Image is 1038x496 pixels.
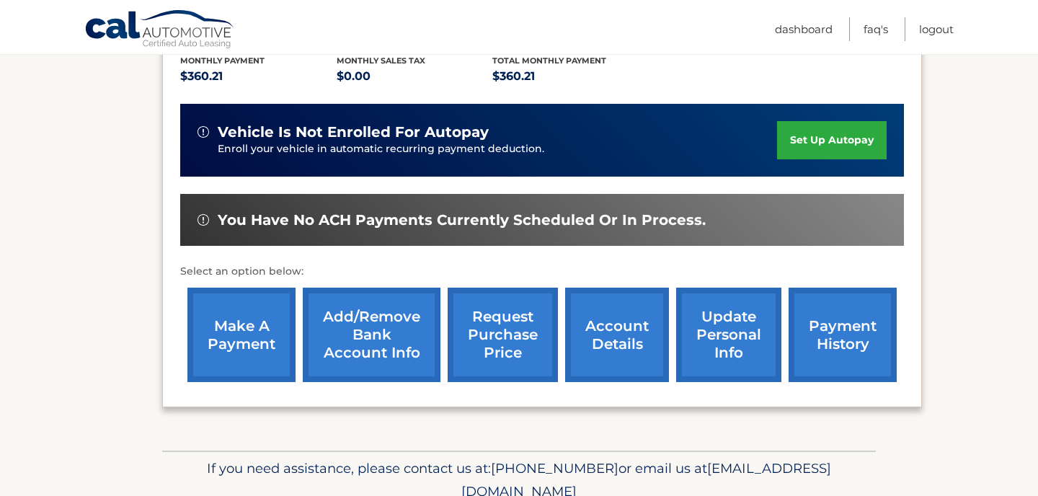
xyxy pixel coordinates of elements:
[198,214,209,226] img: alert-white.svg
[777,121,887,159] a: set up autopay
[448,288,558,382] a: request purchase price
[198,126,209,138] img: alert-white.svg
[491,460,618,477] span: [PHONE_NUMBER]
[676,288,781,382] a: update personal info
[218,141,777,157] p: Enroll your vehicle in automatic recurring payment deduction.
[180,56,265,66] span: Monthly Payment
[864,17,888,41] a: FAQ's
[492,66,649,87] p: $360.21
[919,17,954,41] a: Logout
[789,288,897,382] a: payment history
[492,56,606,66] span: Total Monthly Payment
[337,56,425,66] span: Monthly sales Tax
[218,123,489,141] span: vehicle is not enrolled for autopay
[84,9,236,51] a: Cal Automotive
[337,66,493,87] p: $0.00
[180,66,337,87] p: $360.21
[180,263,904,280] p: Select an option below:
[218,211,706,229] span: You have no ACH payments currently scheduled or in process.
[775,17,833,41] a: Dashboard
[565,288,669,382] a: account details
[187,288,296,382] a: make a payment
[303,288,440,382] a: Add/Remove bank account info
